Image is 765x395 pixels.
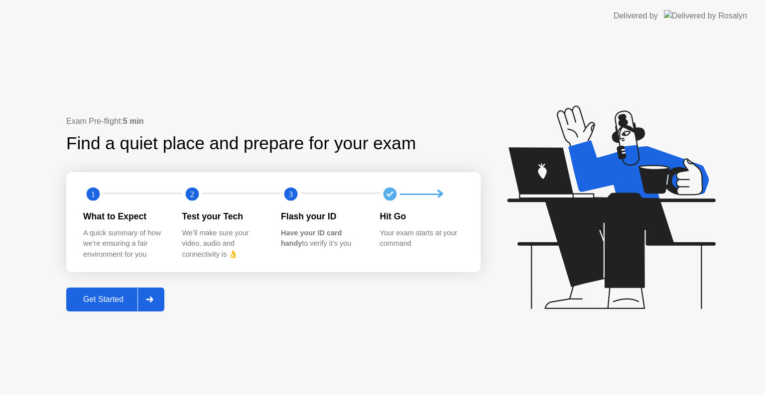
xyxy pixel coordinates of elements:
div: Flash your ID [281,210,364,223]
text: 1 [91,190,95,199]
div: Delivered by [614,10,658,22]
div: Test your Tech [182,210,265,223]
img: Delivered by Rosalyn [664,10,747,21]
div: We’ll make sure your video, audio and connectivity is 👌 [182,228,265,260]
div: Exam Pre-flight: [66,115,481,127]
text: 3 [289,190,293,199]
div: A quick summary of how we’re ensuring a fair environment for you [83,228,166,260]
div: What to Expect [83,210,166,223]
b: 5 min [123,117,144,125]
div: Find a quiet place and prepare for your exam [66,130,417,157]
button: Get Started [66,288,164,311]
text: 2 [190,190,194,199]
div: Hit Go [380,210,463,223]
div: Get Started [69,295,137,304]
b: Have your ID card handy [281,229,342,248]
div: to verify it’s you [281,228,364,249]
div: Your exam starts at your command [380,228,463,249]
